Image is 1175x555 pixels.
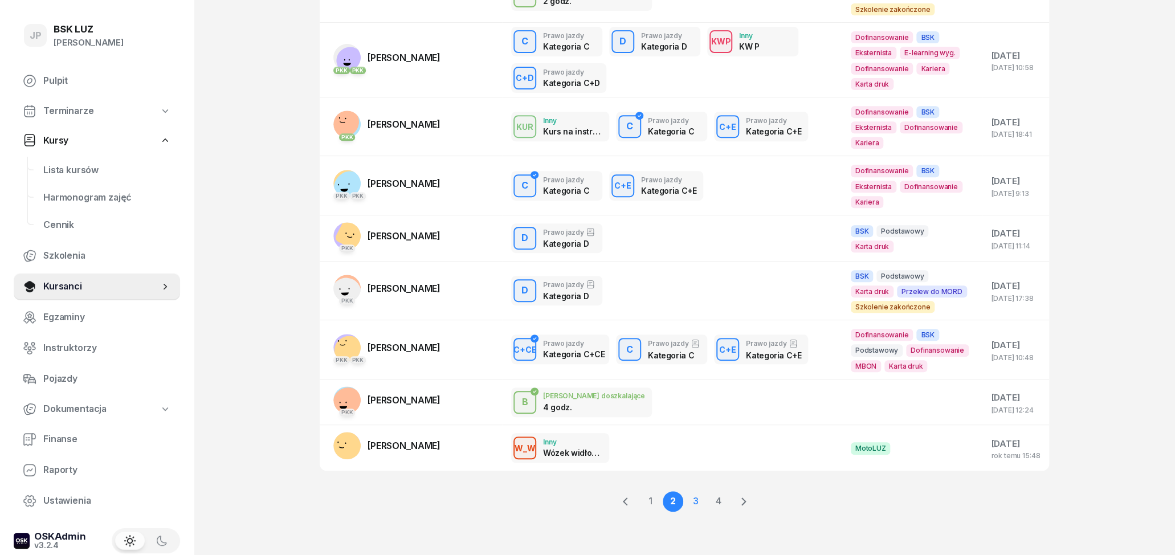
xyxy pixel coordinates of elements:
div: PKK [350,356,366,364]
div: v3.2.4 [34,541,86,549]
span: JP [30,30,42,40]
div: 4 godz. [543,402,602,412]
span: Egzaminy [43,310,171,325]
div: Kategoria C+E [746,350,801,360]
span: [PERSON_NAME] [368,178,440,189]
div: [DATE] [991,226,1040,241]
a: Terminarze [14,98,180,124]
a: Pojazdy [14,365,180,393]
a: Instruktorzy [14,334,180,362]
a: PKKPKK[PERSON_NAME] [333,44,440,71]
div: Inny [543,438,602,446]
div: C [622,340,638,360]
a: Lista kursów [34,157,180,184]
a: Finanse [14,426,180,453]
div: Kategoria C [543,186,589,195]
span: BSK [851,225,874,237]
div: Prawo jazdy [648,117,694,124]
img: logo-xs-dark@2x.png [14,533,30,549]
a: Pulpit [14,67,180,95]
div: Prawo jazdy [543,340,602,347]
span: BSK [916,106,939,118]
div: Prawo jazdy [543,227,595,236]
div: [DATE] 9:13 [991,190,1040,197]
button: C+D [513,67,536,89]
span: Przelew do MORD [897,285,967,297]
span: Instruktorzy [43,341,171,356]
div: C+E [610,178,636,193]
span: BSK [916,31,939,43]
span: Ustawienia [43,493,171,508]
div: Prawo jazdy [641,176,696,183]
button: C+E [611,174,634,197]
div: Prawo jazdy [543,176,589,183]
span: Dofinansowanie [851,106,913,118]
span: Eksternista [851,47,896,59]
span: MotoLUZ [851,442,891,454]
div: Kategoria D [543,291,595,301]
div: [DATE] [991,279,1040,293]
div: Inny [739,32,760,39]
div: C+E [715,342,741,357]
a: Harmonogram zajęć [34,184,180,211]
span: Dofinansowanie [906,344,969,356]
button: C [618,338,641,361]
a: [PERSON_NAME] [333,432,440,459]
div: Prawo jazdy [746,339,801,348]
button: KWP [709,30,732,53]
span: E-learning wyg. [900,47,960,59]
div: Prawo jazdy [648,339,700,348]
div: D [615,32,631,51]
button: C+E [716,115,739,138]
button: C [618,115,641,138]
span: Dokumentacja [43,402,107,417]
div: C+D [511,71,538,85]
div: [DATE] [991,390,1040,405]
span: [PERSON_NAME] [368,230,440,242]
a: Cennik [34,211,180,239]
span: Kursy [43,133,68,148]
button: KUR [513,115,536,138]
button: D [611,30,634,53]
div: [DATE] 11:14 [991,242,1040,250]
div: D [517,228,533,248]
div: PKK [333,192,350,199]
span: BSK [916,165,939,177]
div: Prawo jazdy [543,32,589,39]
span: Pojazdy [43,372,171,386]
span: Podstawowy [876,270,928,282]
div: [DATE] 12:24 [991,406,1040,414]
div: Prawo jazdy [641,32,687,39]
div: [DATE] [991,338,1040,353]
button: C+CE [513,338,536,361]
span: Karta druk [851,285,894,297]
span: Terminarze [43,104,93,119]
div: C [517,176,533,195]
span: Dofinansowanie [900,181,962,193]
button: D [513,227,536,250]
div: [DATE] [991,436,1040,451]
div: B [517,393,533,412]
div: C [517,32,533,51]
div: C [622,117,638,136]
a: PKK[PERSON_NAME] [333,111,440,138]
span: [PERSON_NAME] [368,440,440,451]
a: PKKPKK[PERSON_NAME] [333,170,440,197]
a: PKKPKK[PERSON_NAME] [333,334,440,361]
div: [DATE] [991,48,1040,63]
span: Podstawowy [876,225,928,237]
span: Dofinansowanie [900,121,962,133]
a: Kursanci [14,273,180,300]
button: C+E [716,338,739,361]
div: Kategoria C+E [641,186,696,195]
div: PKK [339,244,356,252]
a: PKK[PERSON_NAME] [333,275,440,302]
div: Kategoria D [641,42,687,51]
div: KWP [707,34,736,48]
button: C [513,174,536,197]
div: [DATE] 18:41 [991,130,1040,138]
span: Karta druk [851,240,894,252]
button: W_W [513,436,536,459]
div: Kategoria D [543,239,595,248]
div: [DATE] [991,174,1040,189]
